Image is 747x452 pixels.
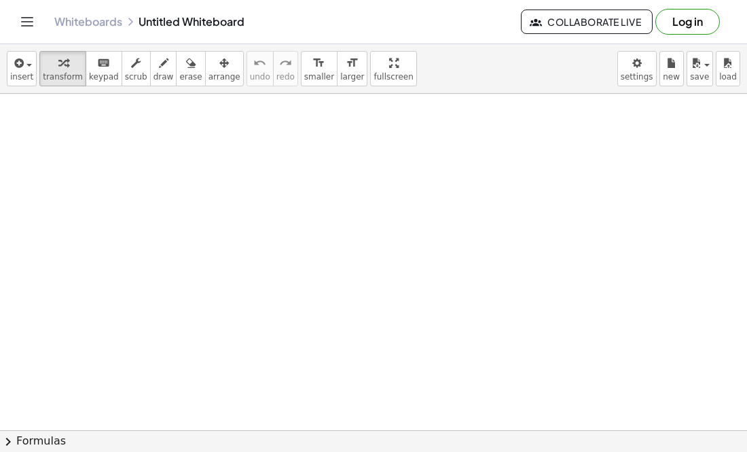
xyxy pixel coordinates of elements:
span: transform [43,72,83,82]
span: smaller [304,72,334,82]
span: scrub [125,72,147,82]
button: format_sizelarger [337,51,367,86]
button: insert [7,51,37,86]
i: format_size [346,55,359,71]
i: undo [253,55,266,71]
span: Collaborate Live [532,16,641,28]
button: fullscreen [370,51,416,86]
i: keyboard [97,55,110,71]
span: undo [250,72,270,82]
span: arrange [208,72,240,82]
button: redoredo [273,51,298,86]
button: keyboardkeypad [86,51,122,86]
span: draw [153,72,174,82]
button: settings [617,51,657,86]
span: insert [10,72,33,82]
button: load [716,51,740,86]
button: scrub [122,51,151,86]
a: Whiteboards [54,15,122,29]
button: transform [39,51,86,86]
button: format_sizesmaller [301,51,338,86]
i: redo [279,55,292,71]
button: new [659,51,684,86]
button: Collaborate Live [521,10,653,34]
span: redo [276,72,295,82]
span: settings [621,72,653,82]
i: format_size [312,55,325,71]
button: save [687,51,713,86]
span: erase [179,72,202,82]
span: load [719,72,737,82]
button: Log in [655,9,720,35]
span: save [690,72,709,82]
span: fullscreen [373,72,413,82]
button: erase [176,51,205,86]
button: arrange [205,51,244,86]
span: new [663,72,680,82]
span: larger [340,72,364,82]
button: undoundo [247,51,274,86]
button: draw [150,51,177,86]
span: keypad [89,72,119,82]
button: Toggle navigation [16,11,38,33]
